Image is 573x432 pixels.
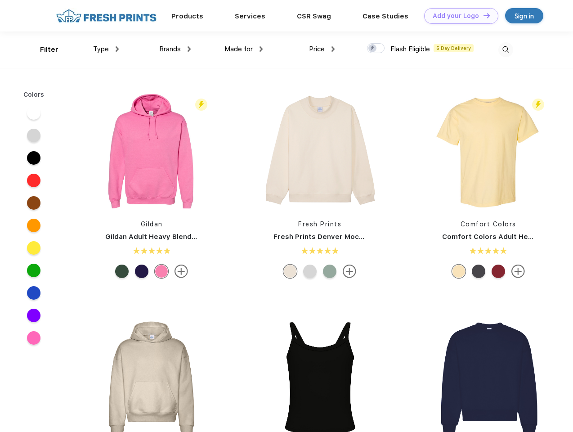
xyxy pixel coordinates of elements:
span: Flash Eligible [390,45,430,53]
img: more.svg [511,265,525,278]
div: Filter [40,45,58,55]
div: Buttermilk [283,265,297,278]
span: Made for [224,45,253,53]
div: Hth Sp Drk Green [115,265,129,278]
div: Banana [452,265,466,278]
img: dropdown.png [116,46,119,52]
img: fo%20logo%202.webp [54,8,159,24]
span: Brands [159,45,181,53]
img: desktop_search.svg [498,42,513,57]
div: Sage Green [323,265,336,278]
img: DT [483,13,490,18]
a: Gildan [141,220,163,228]
div: Crimson [492,265,505,278]
a: Gildan Adult Heavy Blend 8 Oz. 50/50 Hooded Sweatshirt [105,233,302,241]
img: flash_active_toggle.svg [195,99,207,111]
div: Add your Logo [433,12,479,20]
img: more.svg [175,265,188,278]
div: Graphite [472,265,485,278]
div: Azalea [155,265,168,278]
span: 5 Day Delivery [434,44,474,52]
img: func=resize&h=266 [429,91,548,211]
a: Comfort Colors [461,220,516,228]
div: Sign in [515,11,534,21]
div: Purple [135,265,148,278]
img: dropdown.png [331,46,335,52]
a: Fresh Prints Denver Mock Neck Heavyweight Sweatshirt [273,233,469,241]
a: Products [171,12,203,20]
img: func=resize&h=266 [92,91,211,211]
img: dropdown.png [188,46,191,52]
a: Sign in [505,8,543,23]
div: Ash Grey [303,265,317,278]
a: Fresh Prints [298,220,341,228]
span: Type [93,45,109,53]
div: Colors [17,90,51,99]
span: Price [309,45,325,53]
img: flash_active_toggle.svg [532,99,544,111]
img: dropdown.png [260,46,263,52]
img: more.svg [343,265,356,278]
img: func=resize&h=266 [260,91,380,211]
